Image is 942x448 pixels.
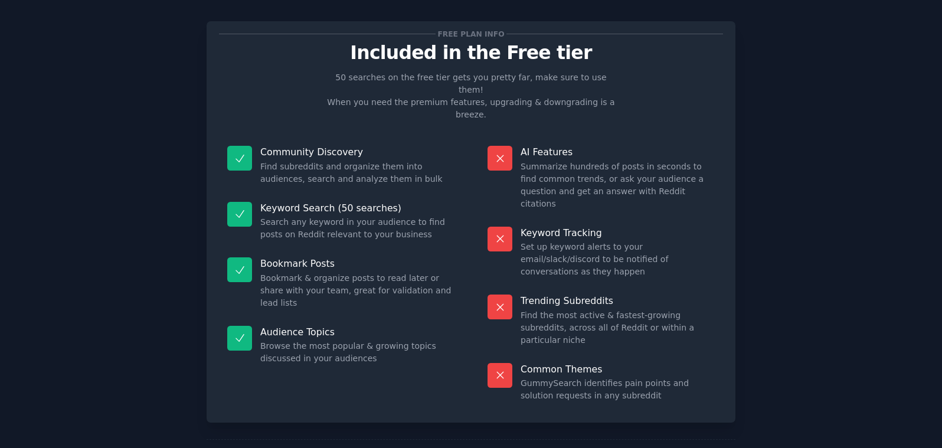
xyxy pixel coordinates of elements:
p: Included in the Free tier [219,42,723,63]
p: Community Discovery [260,146,454,158]
p: Trending Subreddits [521,295,715,307]
p: Bookmark Posts [260,257,454,270]
p: Keyword Tracking [521,227,715,239]
p: Audience Topics [260,326,454,338]
p: AI Features [521,146,715,158]
p: Keyword Search (50 searches) [260,202,454,214]
dd: Set up keyword alerts to your email/slack/discord to be notified of conversations as they happen [521,241,715,278]
dd: GummySearch identifies pain points and solution requests in any subreddit [521,377,715,402]
dd: Bookmark & organize posts to read later or share with your team, great for validation and lead lists [260,272,454,309]
dd: Find the most active & fastest-growing subreddits, across all of Reddit or within a particular niche [521,309,715,346]
p: 50 searches on the free tier gets you pretty far, make sure to use them! When you need the premiu... [322,71,620,121]
p: Common Themes [521,363,715,375]
dd: Search any keyword in your audience to find posts on Reddit relevant to your business [260,216,454,241]
dd: Find subreddits and organize them into audiences, search and analyze them in bulk [260,161,454,185]
dd: Summarize hundreds of posts in seconds to find common trends, or ask your audience a question and... [521,161,715,210]
span: Free plan info [436,28,506,40]
dd: Browse the most popular & growing topics discussed in your audiences [260,340,454,365]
